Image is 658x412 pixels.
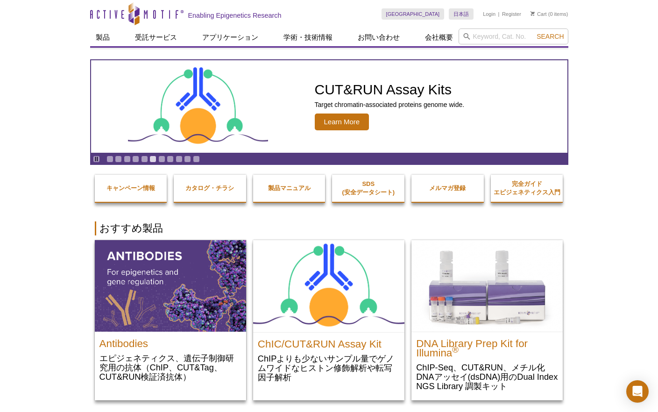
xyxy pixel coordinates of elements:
[452,345,459,355] sup: ®
[176,156,183,163] a: Go to slide 9
[531,11,535,16] img: Your Cart
[99,353,241,382] p: エピジェネティクス、遺伝子制御研究用の抗体（ChIP、CUT&Tag、CUT&RUN検証済抗体）
[93,156,100,163] a: Toggle autoplay
[502,11,521,17] a: Register
[128,64,268,149] img: CUT&RUN Assay Kits
[258,335,400,349] h2: ChIC/CUT&RUN Assay Kit
[158,156,165,163] a: Go to slide 7
[91,60,567,153] a: CUT&RUN Assay Kits CUT&RUN Assay Kits Target chromatin-associated proteins genome wide. Learn More
[315,83,465,97] h2: CUT&RUN Assay Kits
[411,240,563,400] a: DNA Library Prep Kit for Illumina DNA Library Prep Kit for Illumina® ChIP-Seq、CUT&RUN、メチル化DNAアッセイ...
[483,11,495,17] a: Login
[626,380,649,403] div: Open Intercom Messenger
[352,28,405,46] a: お問い合わせ
[185,185,234,192] strong: カタログ・チラシ
[411,175,484,202] a: メルマガ登録
[268,185,311,192] strong: 製品マニュアル
[419,28,459,46] a: 会社概要
[95,221,564,235] h2: おすすめ製品
[188,11,282,20] h2: Enabling Epigenetics Research
[184,156,191,163] a: Go to slide 10
[129,28,183,46] a: 受託サービス
[124,156,131,163] a: Go to slide 3
[459,28,568,44] input: Keyword, Cat. No.
[106,156,113,163] a: Go to slide 1
[106,185,155,192] strong: キャンペーン情報
[95,175,167,202] a: キャンペーン情報
[491,170,563,206] a: 完全ガイドエピジェネティクス入門
[278,28,338,46] a: 学術・技術情報
[253,175,325,202] a: 製品マニュアル
[141,156,148,163] a: Go to slide 5
[253,240,404,391] a: ChIC/CUT&RUN Assay Kit ChIC/CUT&RUN Assay Kit ChIPよりも少ないサンプル量でゲノムワイドなヒストン修飾解析や転写因子解析
[315,114,369,130] span: Learn More
[382,8,445,20] a: [GEOGRAPHIC_DATA]
[115,156,122,163] a: Go to slide 2
[95,240,246,391] a: All Antibodies Antibodies エピジェネティクス、遺伝子制御研究用の抗体（ChIP、CUT&Tag、CUT&RUN検証済抗体）
[531,11,547,17] a: Cart
[429,185,466,192] strong: メルマガ登録
[315,100,465,109] p: Target chromatin-associated proteins genome wide.
[99,334,241,348] h2: Antibodies
[95,240,246,332] img: All Antibodies
[91,60,567,153] article: CUT&RUN Assay Kits
[449,8,474,20] a: 日本語
[90,28,115,46] a: 製品
[411,240,563,332] img: DNA Library Prep Kit for Illumina
[534,32,566,41] button: Search
[342,180,395,196] strong: SDS (安全データシート)
[537,33,564,40] span: Search
[253,240,404,332] img: ChIC/CUT&RUN Assay Kit
[258,354,400,382] p: ChIPよりも少ないサンプル量でゲノムワイドなヒストン修飾解析や転写因子解析
[332,170,404,206] a: SDS(安全データシート)
[149,156,156,163] a: Go to slide 6
[498,8,500,20] li: |
[416,334,558,358] h2: DNA Library Prep Kit for Illumina
[531,8,568,20] li: (0 items)
[494,180,560,196] strong: 完全ガイド エピジェネティクス入門
[174,175,246,202] a: カタログ・チラシ
[416,362,558,391] p: ChIP-Seq、CUT&RUN、メチル化DNAアッセイ(dsDNA)用のDual Index NGS Library 調製キット
[167,156,174,163] a: Go to slide 8
[197,28,264,46] a: アプリケーション
[193,156,200,163] a: Go to slide 11
[132,156,139,163] a: Go to slide 4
